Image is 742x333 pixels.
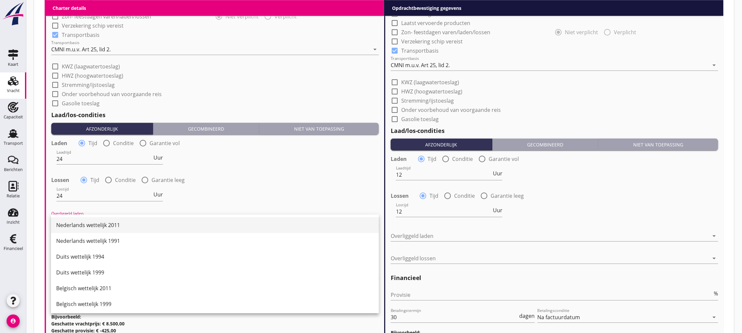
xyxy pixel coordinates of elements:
h2: Laad/los-condities [391,126,718,135]
label: Stremming/ijstoeslag [401,97,454,104]
span: Uur [153,192,163,197]
i: arrow_drop_down [371,45,379,53]
div: Gecombineerd [495,141,596,148]
label: Laadruimvloer eis [401,1,446,8]
div: Berichten [4,167,23,172]
label: HWZ (hoogwatertoeslag) [401,88,463,95]
i: arrow_drop_down [710,254,718,262]
label: Gasolie toeslag [62,100,100,107]
span: Uur [153,155,163,160]
div: Niet van toepassing [601,141,716,148]
strong: Lossen [391,192,409,199]
label: Verzekering schip vereist [62,22,124,29]
div: Na factuurdatum [538,314,580,320]
label: Onder voorbehoud van voorgaande reis [62,91,162,97]
label: Tijd [90,177,99,183]
input: Lostijd [57,191,152,201]
span: Uur [493,208,502,213]
input: Laadtijd [57,154,152,164]
div: Belgisch wettelijk 2011 [56,284,374,292]
div: dagen [518,313,535,319]
i: arrow_drop_down [710,61,718,69]
span: Uur [493,171,502,176]
div: Kaart [8,62,18,66]
div: Financieel [4,246,23,251]
div: Gecombineerd [156,125,256,132]
label: Conditie [452,156,473,162]
h3: Bijvoorbeeld: [51,313,379,320]
h2: Laad/los-condities [51,111,379,119]
div: Capaciteit [4,115,23,119]
div: Duits wettelijk 1994 [56,253,374,261]
strong: Laden [391,156,407,162]
img: logo-small.a267ee39.svg [1,2,25,26]
strong: Lossen [51,177,69,183]
i: arrow_drop_down [710,232,718,240]
button: Afzonderlijk [51,123,153,135]
i: account_circle [7,315,20,328]
div: % [713,291,718,296]
label: Garantie leeg [151,177,185,183]
div: Afzonderlijk [54,125,150,132]
div: Duits wettelijk 1999 [56,269,374,276]
label: Zon- feestdagen varen/laden/lossen [401,29,491,36]
label: Laatst vervoerde producten [401,20,471,26]
i: arrow_drop_down [710,313,718,321]
strong: Laden [51,140,67,146]
div: Inzicht [7,220,20,224]
label: Zon- feestdagen varen/laden/lossen [62,13,151,20]
label: Garantie vol [150,140,180,146]
div: Afzonderlijk [393,141,490,148]
label: Tijd [428,156,437,162]
label: HWZ (hoogwatertoeslag) [62,72,123,79]
label: Transportbasis [62,32,100,38]
h2: Financieel [391,273,718,282]
div: Belgisch wettelijk 1999 [56,300,374,308]
button: Niet van toepassing [259,123,379,135]
input: Betalingstermijn [391,312,518,322]
label: Tijd [430,192,439,199]
button: Niet van toepassing [599,139,718,150]
label: Gasolie toeslag [401,116,439,122]
input: Lostijd [396,206,492,217]
h3: Geschatte vrachtprijs: € 8.500,00 [51,320,379,327]
div: Vracht [7,89,20,93]
label: Stremming/ijstoeslag [62,82,115,88]
label: Verzekering schip vereist [401,38,463,45]
label: Tijd [88,140,97,146]
label: KWZ (laagwatertoeslag) [401,79,459,86]
div: CMNI m.u.v. Art 25, lid 2. [51,46,111,52]
div: Nederlands wettelijk 1991 [56,237,374,245]
input: Laadtijd [396,169,492,180]
div: Niet van toepassing [262,125,376,132]
div: Nederlands wettelijk 2011 [56,221,374,229]
label: Onder voorbehoud van voorgaande reis [401,107,501,113]
button: Gecombineerd [493,139,599,150]
button: Gecombineerd [153,123,259,135]
label: Laatst vervoerde producten [62,4,131,11]
div: Transport [4,141,23,145]
label: Transportbasis [401,47,439,54]
input: Provisie [391,290,713,300]
label: Certificerings eis [401,11,442,17]
label: Conditie [454,192,475,199]
button: Afzonderlijk [391,139,493,150]
div: CMNI m.u.v. Art 25, lid 2. [391,62,450,68]
label: Conditie [113,140,134,146]
div: Relatie [7,194,20,198]
label: KWZ (laagwatertoeslag) [62,63,120,70]
label: Garantie vol [489,156,519,162]
label: Conditie [115,177,136,183]
label: Garantie leeg [491,192,524,199]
